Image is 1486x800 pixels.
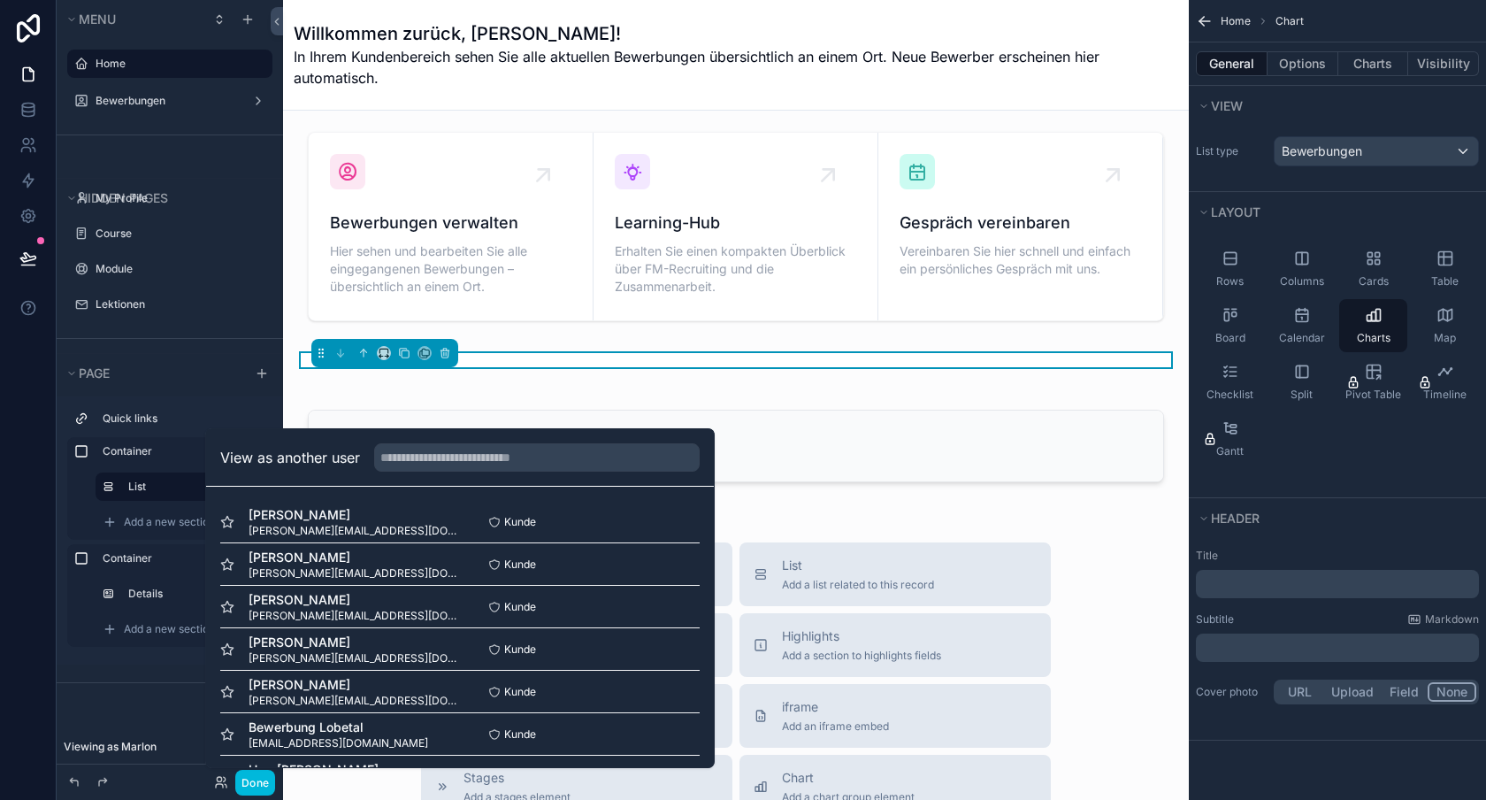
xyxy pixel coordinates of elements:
span: [PERSON_NAME] [249,591,460,609]
span: Checklist [1206,388,1253,402]
button: Cards [1339,242,1407,296]
span: [PERSON_NAME][EMAIL_ADDRESS][DOMAIN_NAME] [249,651,460,665]
span: [PERSON_NAME] [249,676,460,694]
span: [PERSON_NAME] [249,506,460,524]
button: Charts [1338,51,1409,76]
span: Table [1431,274,1459,288]
span: [PERSON_NAME] [249,549,460,566]
button: Field [1382,682,1429,702]
button: Split [1268,356,1336,409]
label: Course [96,227,262,241]
span: Home [1221,14,1251,28]
a: Markdown [1407,612,1479,627]
button: General [1196,51,1268,76]
span: Kunde [504,515,536,529]
label: My Profile [96,191,262,205]
span: View [1211,98,1243,113]
label: Container [103,551,258,565]
button: Upload [1323,682,1382,702]
button: URL [1276,682,1323,702]
button: Hidden pages [64,186,265,211]
span: Stages [463,769,571,787]
span: Page [79,365,110,381]
label: Lektionen [96,297,262,312]
span: Highlights [782,627,941,645]
span: Kunde [504,642,536,657]
label: Details [128,587,255,601]
button: Table [1411,242,1479,296]
span: Charts [1357,331,1390,345]
button: Timeline [1411,356,1479,409]
button: Page [64,361,244,386]
span: List [782,557,934,574]
h1: Willkommen zurück, [PERSON_NAME]! [294,21,1178,46]
span: In Ihrem Kundenbereich sehen Sie alle aktuellen Bewerbungen übersichtlich an einem Ort. Neue Bewe... [294,46,1178,88]
span: Add a section to highlights fields [782,649,941,663]
span: Chart [1275,14,1304,28]
span: [EMAIL_ADDRESS][DOMAIN_NAME] [249,736,428,750]
span: Cards [1359,274,1389,288]
button: Board [1196,299,1264,352]
button: Checklist [1196,356,1264,409]
span: Add a new section [124,622,215,636]
button: HighlightsAdd a section to highlights fields [739,613,1051,677]
button: Rows [1196,242,1264,296]
button: Done [235,770,275,796]
button: View [1196,94,1468,119]
span: Pivot Table [1345,388,1401,402]
span: Kunde [504,600,536,614]
span: Viewing as Marlon [64,740,157,754]
button: Layout [1196,200,1468,225]
h2: View as another user [220,447,360,468]
label: Title [1196,549,1479,563]
span: Gantt [1216,444,1244,458]
span: Add an iframe embed [782,719,889,734]
span: Markdown [1425,612,1479,627]
span: [PERSON_NAME][EMAIL_ADDRESS][DOMAIN_NAME] [249,524,460,538]
button: None [1428,682,1476,702]
span: [PERSON_NAME] [249,634,460,651]
button: Options [1268,51,1338,76]
label: List type [1196,144,1267,158]
span: Kunde [504,727,536,742]
span: iframe [782,698,889,716]
label: Bewerbungen [96,94,237,108]
button: Charts [1339,299,1407,352]
button: Visibility [1408,51,1479,76]
span: Chart [782,769,915,787]
span: Header [1211,511,1260,526]
button: Columns [1268,242,1336,296]
span: Herr [PERSON_NAME] [249,761,428,779]
div: scrollable content [57,396,283,665]
button: Menu [64,7,202,32]
label: Module [96,262,262,276]
label: Subtitle [1196,612,1234,627]
label: Container [103,444,258,458]
span: Columns [1280,274,1324,288]
label: Quick links [103,412,258,426]
span: Menu [79,12,116,27]
button: Gantt [1196,412,1264,465]
button: iframeAdd an iframe embed [739,684,1051,748]
label: List [128,480,255,494]
span: Rows [1216,274,1244,288]
span: Split [1291,388,1313,402]
span: Kunde [504,685,536,699]
label: Cover photo [1196,685,1267,699]
span: Bewerbungen [1282,142,1362,160]
span: Calendar [1279,331,1325,345]
button: Calendar [1268,299,1336,352]
span: Timeline [1423,388,1467,402]
span: Board [1215,331,1245,345]
a: Home [96,57,262,71]
button: Map [1411,299,1479,352]
span: Add a list related to this record [782,578,934,592]
span: [PERSON_NAME][EMAIL_ADDRESS][DOMAIN_NAME] [249,609,460,623]
span: [PERSON_NAME][EMAIL_ADDRESS][DOMAIN_NAME] [249,566,460,581]
button: Header [1196,506,1468,531]
span: Map [1434,331,1456,345]
button: ListAdd a list related to this record [739,542,1051,606]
